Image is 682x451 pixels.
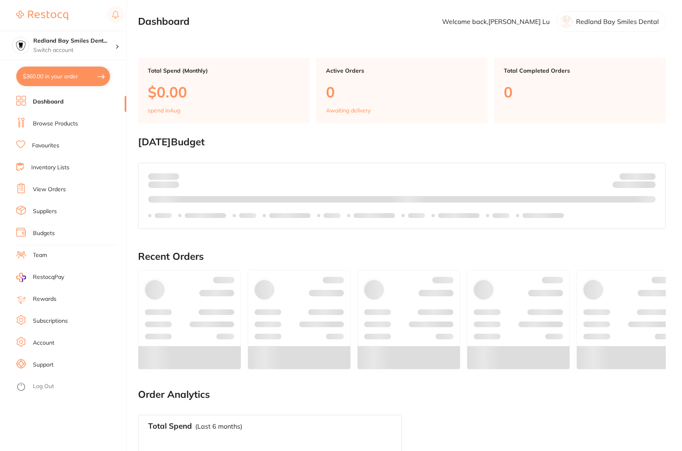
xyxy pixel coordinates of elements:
a: Account [33,339,54,347]
p: $0.00 [148,84,300,100]
a: View Orders [33,186,66,194]
p: Welcome back, [PERSON_NAME] Lu [442,18,550,25]
span: RestocqPay [33,273,64,281]
p: month [148,180,179,190]
p: Labels [408,212,425,219]
p: Switch account [33,46,115,54]
p: Labels [324,212,341,219]
a: Log Out [33,382,54,391]
p: Spent: [148,173,179,179]
p: Redland Bay Smiles Dental [576,18,659,25]
a: Budgets [33,229,55,237]
p: Budget: [619,173,656,179]
p: Total Spend (Monthly) [148,67,300,74]
h2: [DATE] Budget [138,136,666,148]
p: Labels [239,212,256,219]
img: Restocq Logo [16,11,68,20]
a: Dashboard [33,98,64,106]
a: Support [33,361,54,369]
p: 0 [326,84,478,100]
a: Team [33,251,47,259]
a: Total Spend (Monthly)$0.00spend inAug [138,58,310,123]
h2: Order Analytics [138,389,666,400]
strong: $NaN [640,173,656,180]
p: Labels extended [269,212,311,219]
h3: Total Spend [148,422,192,431]
a: Suppliers [33,207,57,216]
p: Awaiting delivery [326,107,371,114]
a: Total Completed Orders0 [494,58,666,123]
p: spend in Aug [148,107,180,114]
a: RestocqPay [16,273,64,282]
a: Subscriptions [33,317,68,325]
a: Inventory Lists [31,164,69,172]
p: Labels extended [185,212,226,219]
strong: $0.00 [165,173,179,180]
p: Labels [492,212,509,219]
p: Total Completed Orders [504,67,656,74]
p: 0 [504,84,656,100]
img: Redland Bay Smiles Dental [13,37,29,54]
p: Labels extended [438,212,479,219]
a: Active Orders0Awaiting delivery [316,58,488,123]
p: Labels extended [354,212,395,219]
img: RestocqPay [16,273,26,282]
h2: Recent Orders [138,251,666,262]
p: (Last 6 months) [195,423,242,430]
button: Log Out [16,380,124,393]
a: Rewards [33,295,56,303]
a: Restocq Logo [16,6,68,25]
h2: Dashboard [138,16,190,27]
button: $360.00 in your order [16,67,110,86]
h4: Redland Bay Smiles Dental [33,37,115,45]
p: Labels extended [522,212,564,219]
strong: $0.00 [641,183,656,190]
a: Favourites [32,142,59,150]
p: Labels [155,212,172,219]
a: Browse Products [33,120,78,128]
p: Remaining: [613,180,656,190]
p: Active Orders [326,67,478,74]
